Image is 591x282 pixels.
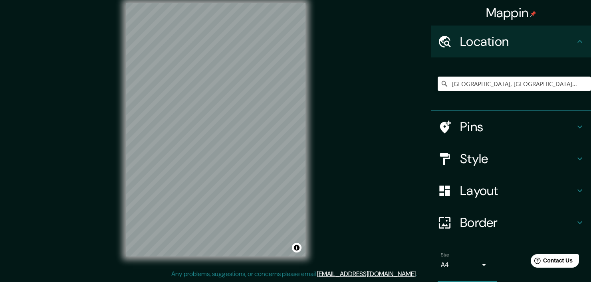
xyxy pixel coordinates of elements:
div: . [418,269,420,279]
input: Pick your city or area [438,77,591,91]
p: Any problems, suggestions, or concerns please email . [171,269,417,279]
button: Toggle attribution [292,243,301,252]
h4: Border [460,215,575,231]
div: Layout [431,175,591,207]
div: . [417,269,418,279]
div: Location [431,26,591,57]
h4: Location [460,34,575,49]
div: Style [431,143,591,175]
h4: Style [460,151,575,167]
a: [EMAIL_ADDRESS][DOMAIN_NAME] [317,270,416,278]
h4: Layout [460,183,575,199]
canvas: Map [126,3,305,256]
div: A4 [441,258,489,271]
div: Border [431,207,591,239]
div: Pins [431,111,591,143]
h4: Pins [460,119,575,135]
iframe: Help widget launcher [520,251,582,273]
label: Size [441,252,449,258]
img: pin-icon.png [530,11,536,17]
h4: Mappin [486,5,537,21]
